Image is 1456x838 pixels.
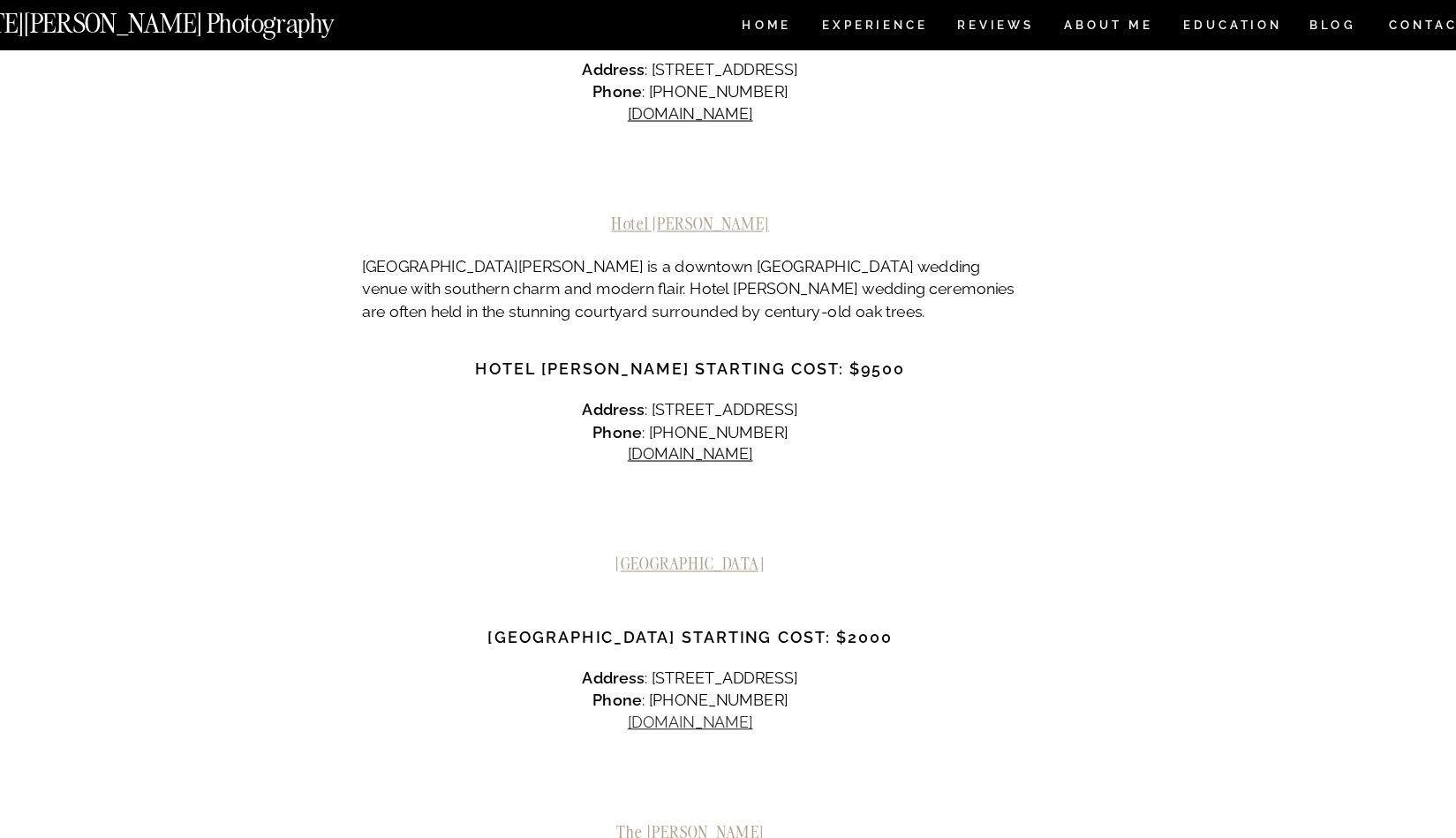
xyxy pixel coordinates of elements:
a: [DOMAIN_NAME] [673,638,785,655]
strong: Address [632,54,688,71]
strong: Mae’s Ridge Starting Cost: $7500 [580,18,877,34]
p: [GEOGRAPHIC_DATA][PERSON_NAME] is a downtown [GEOGRAPHIC_DATA] wedding venue with southern charm ... [434,230,1023,289]
strong: Address [632,599,688,615]
strong: [GEOGRAPHIC_DATA] Starting Cost: $2000 [547,562,910,579]
h2: Hotel [PERSON_NAME] [434,193,1023,208]
strong: Address [632,359,688,375]
a: [US_STATE][PERSON_NAME] Photography [26,9,469,24]
a: BLOG [1283,18,1325,33]
a: CONTACT [1354,13,1427,33]
a: ABOUT ME [1063,18,1143,33]
h2: [GEOGRAPHIC_DATA] [434,497,1023,513]
a: Experience [847,18,939,33]
a: [DOMAIN_NAME] [673,398,785,415]
a: REVIEWS [968,18,1034,33]
strong: Phone [641,619,685,636]
strong: Hotel [PERSON_NAME] Starting Cost: $9500 [536,322,921,339]
strong: Phone [641,73,685,90]
p: : [STREET_ADDRESS] : [PHONE_NUMBER] [434,598,1023,657]
h2: The [PERSON_NAME] [434,737,1023,753]
p: : [STREET_ADDRESS] : [PHONE_NUMBER] [434,358,1023,417]
a: EDUCATION [1168,18,1261,33]
a: HOME [772,18,822,33]
a: [DOMAIN_NAME] [673,94,785,110]
strong: Phone [641,379,685,396]
p: : [STREET_ADDRESS] : [PHONE_NUMBER] [434,53,1023,112]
